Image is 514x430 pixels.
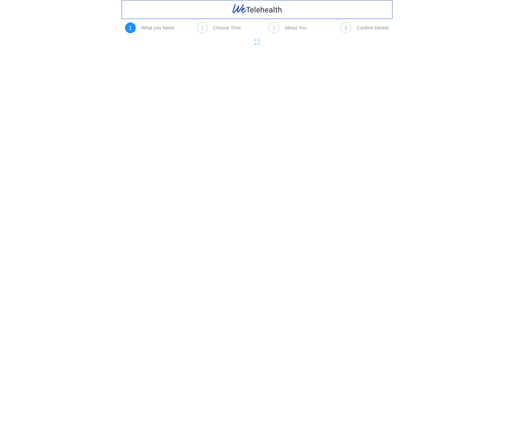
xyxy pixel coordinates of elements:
[357,25,389,30] div: Confirm Details
[285,25,306,30] div: About You
[141,25,174,30] div: What you Need
[201,25,204,31] span: 2
[129,25,132,31] span: 1
[273,25,276,31] span: 3
[232,3,283,14] img: WeTelehealth
[213,25,241,30] div: Choose Time
[344,25,347,31] span: 4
